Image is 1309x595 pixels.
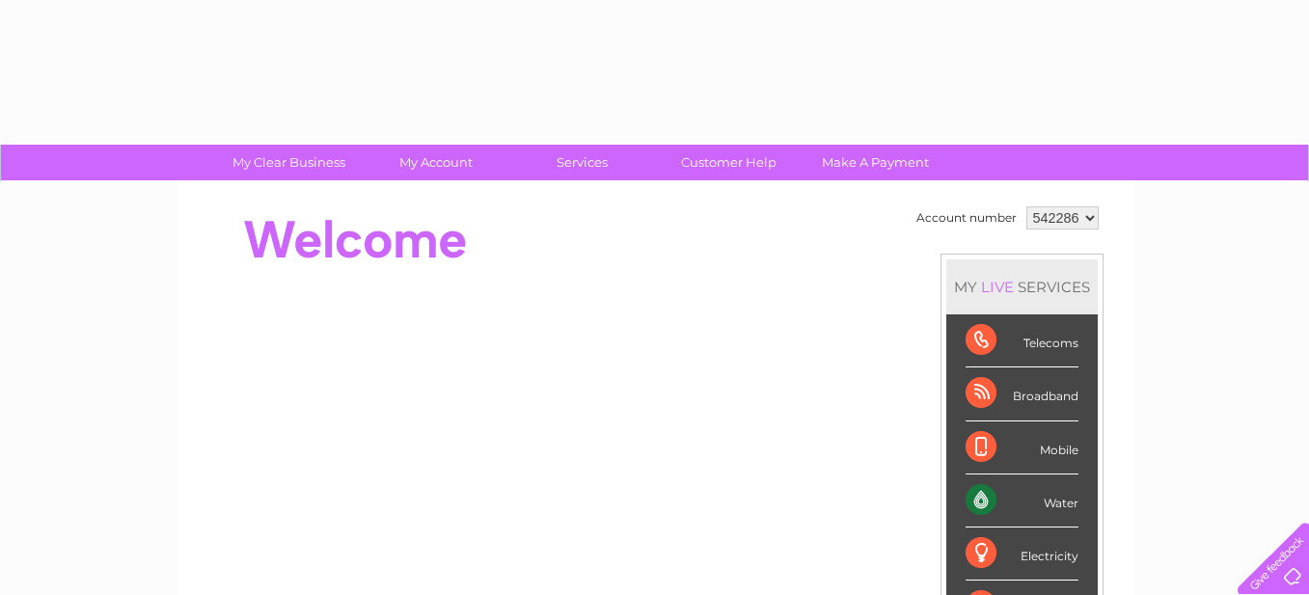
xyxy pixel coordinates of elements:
td: Account number [912,202,1022,234]
div: Mobile [966,421,1078,474]
a: Customer Help [649,145,808,180]
div: Water [966,474,1078,527]
a: Make A Payment [796,145,955,180]
div: MY SERVICES [946,259,1098,314]
div: Telecoms [966,314,1078,367]
div: LIVE [977,278,1018,296]
a: My Clear Business [209,145,368,180]
div: Electricity [966,527,1078,581]
a: My Account [356,145,515,180]
a: Services [503,145,662,180]
div: Broadband [966,367,1078,420]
